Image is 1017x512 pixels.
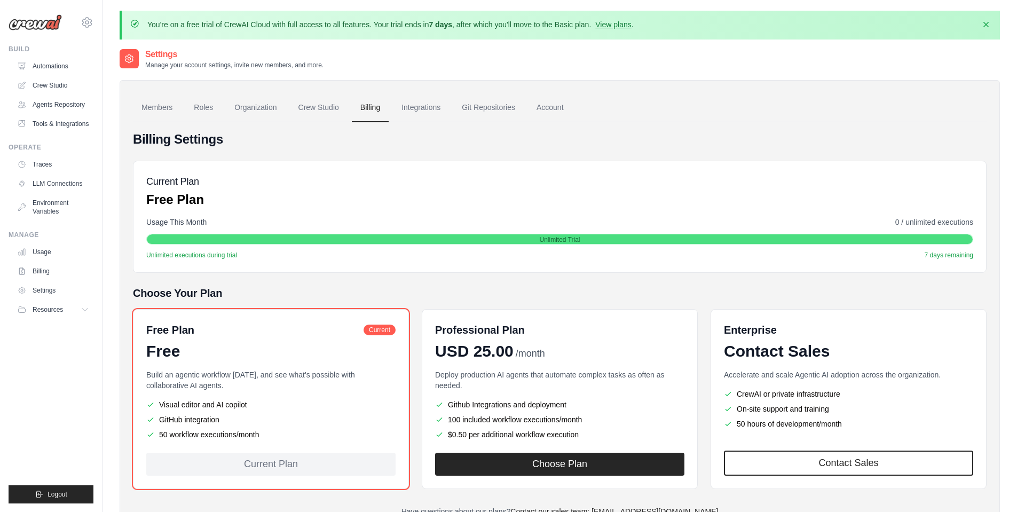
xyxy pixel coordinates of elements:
h6: Professional Plan [435,322,525,337]
p: Deploy production AI agents that automate complex tasks as often as needed. [435,369,684,391]
p: You're on a free trial of CrewAI Cloud with full access to all features. Your trial ends in , aft... [147,19,634,30]
button: Choose Plan [435,453,684,476]
a: Crew Studio [13,77,93,94]
li: CrewAI or private infrastructure [724,389,973,399]
h2: Settings [145,48,324,61]
p: Accelerate and scale Agentic AI adoption across the organization. [724,369,973,380]
a: Organization [226,93,285,122]
h5: Current Plan [146,174,204,189]
button: Logout [9,485,93,503]
a: Billing [352,93,389,122]
p: Build an agentic workflow [DATE], and see what's possible with collaborative AI agents. [146,369,396,391]
a: Settings [13,282,93,299]
a: Crew Studio [290,93,348,122]
a: Tools & Integrations [13,115,93,132]
div: Widget de chat [964,461,1017,512]
div: Free [146,342,396,361]
span: Unlimited Trial [539,235,580,244]
a: Agents Repository [13,96,93,113]
div: Manage [9,231,93,239]
li: On-site support and training [724,404,973,414]
a: Environment Variables [13,194,93,220]
iframe: Chat Widget [964,461,1017,512]
li: GitHub integration [146,414,396,425]
img: Logo [9,14,62,30]
a: Billing [13,263,93,280]
li: 50 workflow executions/month [146,429,396,440]
span: 0 / unlimited executions [895,217,973,227]
a: View plans [595,20,631,29]
span: USD 25.00 [435,342,514,361]
span: Current [364,325,396,335]
a: Usage [13,243,93,261]
a: Integrations [393,93,449,122]
span: Resources [33,305,63,314]
span: /month [516,346,545,361]
li: 100 included workflow executions/month [435,414,684,425]
li: Visual editor and AI copilot [146,399,396,410]
div: Contact Sales [724,342,973,361]
h4: Billing Settings [133,131,987,148]
a: Members [133,93,181,122]
p: Free Plan [146,191,204,208]
strong: 7 days [429,20,452,29]
span: Logout [48,490,67,499]
a: Git Repositories [453,93,524,122]
li: $0.50 per additional workflow execution [435,429,684,440]
li: 50 hours of development/month [724,419,973,429]
a: Contact Sales [724,451,973,476]
a: LLM Connections [13,175,93,192]
span: 7 days remaining [925,251,973,259]
li: Github Integrations and deployment [435,399,684,410]
div: Operate [9,143,93,152]
span: Unlimited executions during trial [146,251,237,259]
a: Account [528,93,572,122]
div: Current Plan [146,453,396,476]
h6: Free Plan [146,322,194,337]
a: Roles [185,93,222,122]
p: Manage your account settings, invite new members, and more. [145,61,324,69]
a: Automations [13,58,93,75]
button: Resources [13,301,93,318]
h6: Enterprise [724,322,973,337]
h5: Choose Your Plan [133,286,987,301]
a: Traces [13,156,93,173]
span: Usage This Month [146,217,207,227]
div: Build [9,45,93,53]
